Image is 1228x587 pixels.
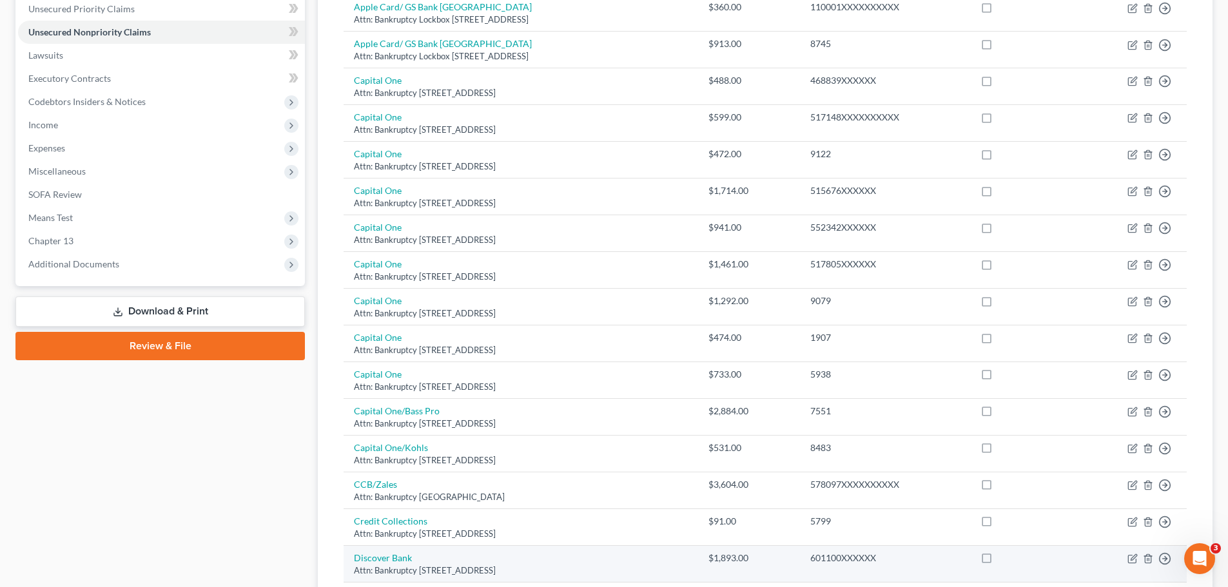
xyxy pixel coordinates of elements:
div: $1,461.00 [708,258,790,271]
div: $472.00 [708,148,790,160]
a: Capital One [354,75,402,86]
div: $3,604.00 [708,478,790,491]
div: $531.00 [708,441,790,454]
div: $913.00 [708,37,790,50]
span: Unsecured Priority Claims [28,3,135,14]
span: 3 [1211,543,1221,553]
div: $1,714.00 [708,184,790,197]
a: Capital One [354,332,402,343]
div: 468839XXXXXX [810,74,959,87]
a: Capital One/Kohls [354,442,428,453]
a: Capital One [354,222,402,233]
div: 7551 [810,405,959,418]
div: 517148XXXXXXXXXX [810,111,959,124]
span: SOFA Review [28,189,82,200]
div: Attn: Bankruptcy [STREET_ADDRESS] [354,124,688,136]
div: $599.00 [708,111,790,124]
div: Attn: Bankruptcy [STREET_ADDRESS] [354,271,688,283]
a: Review & File [15,332,305,360]
div: 552342XXXXXX [810,221,959,234]
div: 1907 [810,331,959,344]
div: Attn: Bankruptcy [STREET_ADDRESS] [354,160,688,173]
span: Chapter 13 [28,235,73,246]
div: 517805XXXXXX [810,258,959,271]
div: $474.00 [708,331,790,344]
div: 601100XXXXXX [810,552,959,564]
iframe: Intercom live chat [1184,543,1215,574]
div: 9079 [810,294,959,307]
div: Attn: Bankruptcy [STREET_ADDRESS] [354,87,688,99]
div: $1,893.00 [708,552,790,564]
a: Download & Print [15,296,305,327]
div: $360.00 [708,1,790,14]
a: Capital One [354,369,402,380]
span: Miscellaneous [28,166,86,177]
div: $2,884.00 [708,405,790,418]
span: Means Test [28,212,73,223]
div: Attn: Bankruptcy Lockbox [STREET_ADDRESS] [354,14,688,26]
div: Attn: Bankruptcy [STREET_ADDRESS] [354,197,688,209]
div: 515676XXXXXX [810,184,959,197]
span: Expenses [28,142,65,153]
div: $91.00 [708,515,790,528]
div: $1,292.00 [708,294,790,307]
div: 5938 [810,368,959,381]
a: CCB/Zales [354,479,397,490]
div: 578097XXXXXXXXXX [810,478,959,491]
a: Lawsuits [18,44,305,67]
div: $941.00 [708,221,790,234]
a: Unsecured Nonpriority Claims [18,21,305,44]
a: Executory Contracts [18,67,305,90]
a: Discover Bank [354,552,412,563]
a: Capital One [354,111,402,122]
div: $733.00 [708,368,790,381]
span: Executory Contracts [28,73,111,84]
div: 5799 [810,515,959,528]
a: Capital One [354,185,402,196]
a: Capital One/Bass Pro [354,405,440,416]
a: Apple Card/ GS Bank [GEOGRAPHIC_DATA] [354,1,532,12]
div: Attn: Bankruptcy [STREET_ADDRESS] [354,454,688,467]
div: 110001XXXXXXXXXX [810,1,959,14]
div: Attn: Bankruptcy Lockbox [STREET_ADDRESS] [354,50,688,63]
div: $488.00 [708,74,790,87]
a: SOFA Review [18,183,305,206]
div: Attn: Bankruptcy [STREET_ADDRESS] [354,234,688,246]
div: Attn: Bankruptcy [STREET_ADDRESS] [354,564,688,577]
span: Additional Documents [28,258,119,269]
div: Attn: Bankruptcy [STREET_ADDRESS] [354,418,688,430]
span: Income [28,119,58,130]
div: 9122 [810,148,959,160]
span: Unsecured Nonpriority Claims [28,26,151,37]
span: Codebtors Insiders & Notices [28,96,146,107]
div: Attn: Bankruptcy [STREET_ADDRESS] [354,528,688,540]
a: Capital One [354,295,402,306]
div: Attn: Bankruptcy [GEOGRAPHIC_DATA] [354,491,688,503]
a: Apple Card/ GS Bank [GEOGRAPHIC_DATA] [354,38,532,49]
span: Lawsuits [28,50,63,61]
div: 8483 [810,441,959,454]
div: Attn: Bankruptcy [STREET_ADDRESS] [354,344,688,356]
div: 8745 [810,37,959,50]
a: Capital One [354,148,402,159]
a: Credit Collections [354,515,427,526]
a: Capital One [354,258,402,269]
div: Attn: Bankruptcy [STREET_ADDRESS] [354,381,688,393]
div: Attn: Bankruptcy [STREET_ADDRESS] [354,307,688,320]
